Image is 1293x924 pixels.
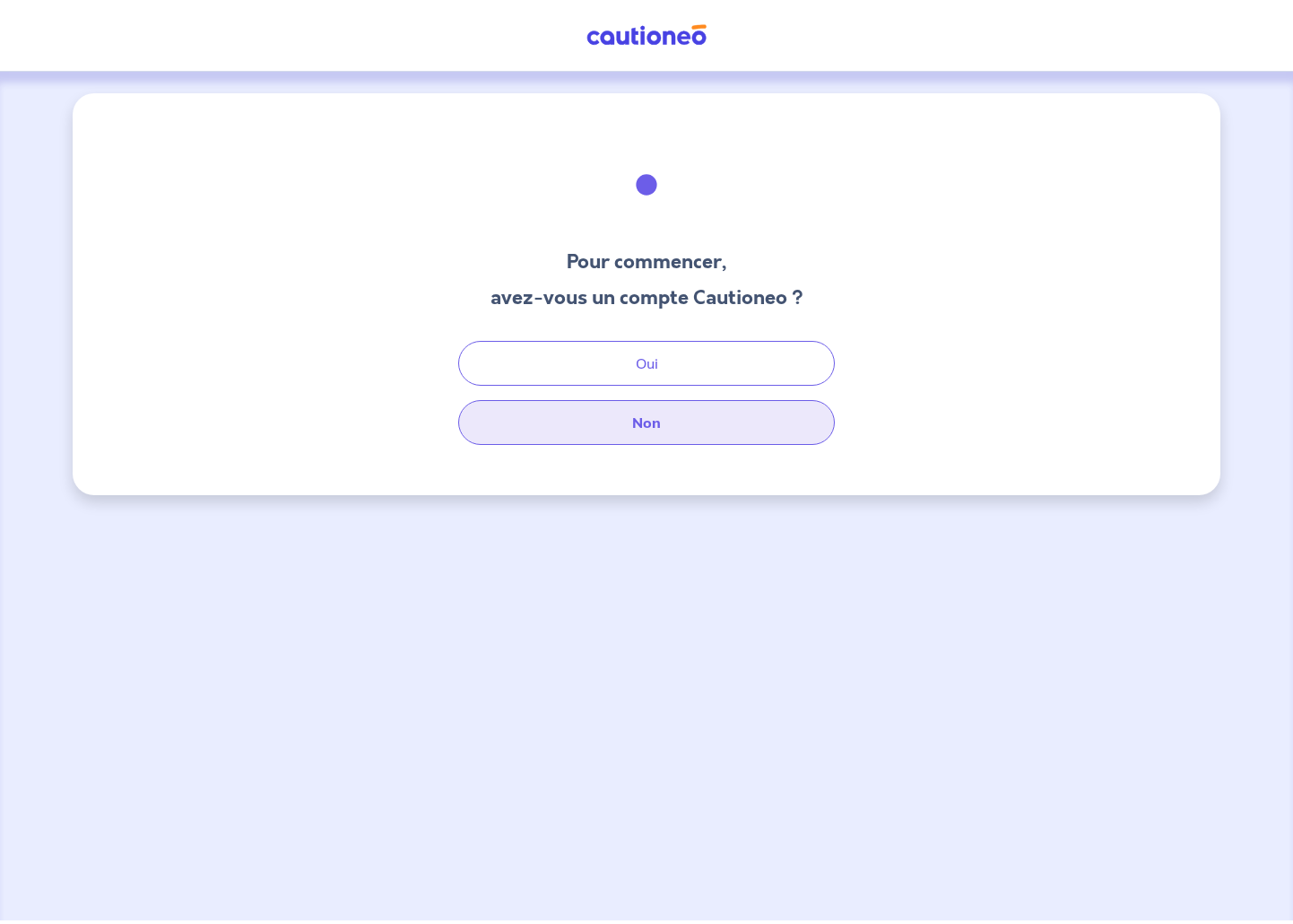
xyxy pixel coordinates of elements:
button: Oui [458,341,835,386]
h3: Pour commencer, [490,248,803,276]
h3: avez-vous un compte Cautioneo ? [490,283,803,312]
button: Non [458,400,835,445]
img: Cautioneo [579,24,714,47]
img: illu_welcome.svg [598,136,695,233]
